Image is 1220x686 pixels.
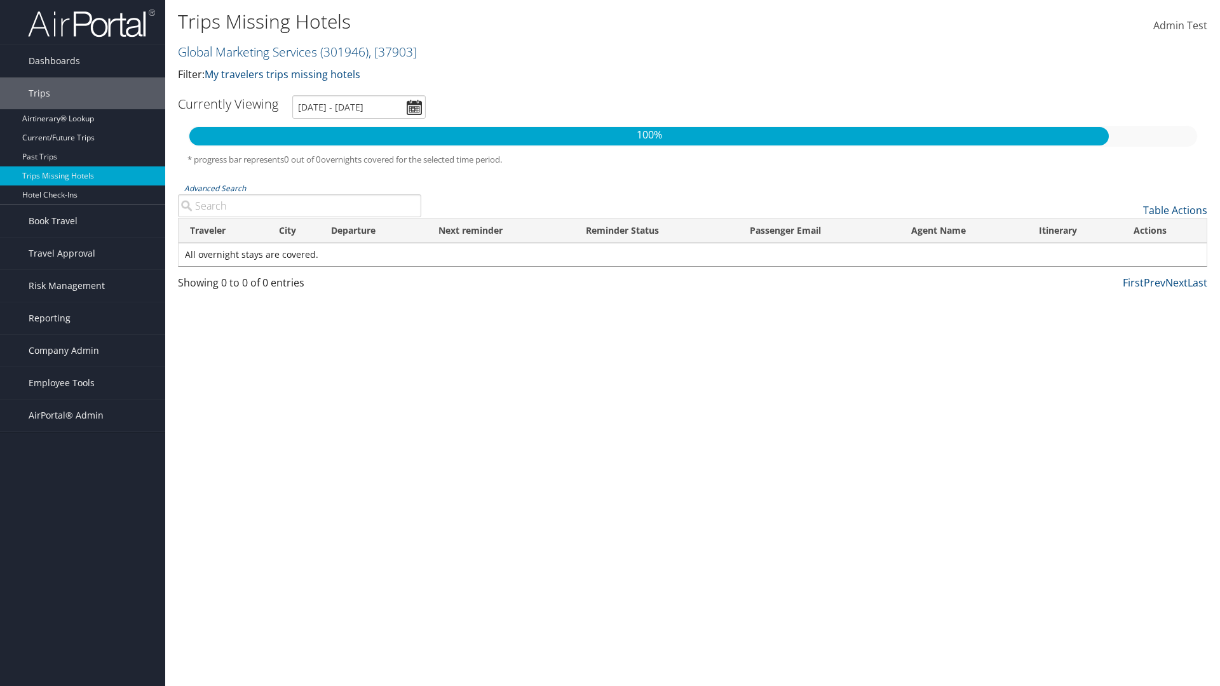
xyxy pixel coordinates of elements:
span: Dashboards [29,45,80,77]
h1: Trips Missing Hotels [178,8,864,35]
img: airportal-logo.png [28,8,155,38]
a: Admin Test [1153,6,1207,46]
span: Travel Approval [29,238,95,269]
th: Passenger Email: activate to sort column ascending [738,219,900,243]
span: Risk Management [29,270,105,302]
a: Next [1165,276,1188,290]
span: Company Admin [29,335,99,367]
th: Agent Name [900,219,1027,243]
h3: Currently Viewing [178,95,278,112]
th: City: activate to sort column ascending [268,219,320,243]
a: Last [1188,276,1207,290]
th: Departure: activate to sort column ascending [320,219,427,243]
span: AirPortal® Admin [29,400,104,431]
input: Advanced Search [178,194,421,217]
th: Itinerary [1027,219,1122,243]
a: Table Actions [1143,203,1207,217]
span: Reporting [29,302,71,334]
p: Filter: [178,67,864,83]
a: Global Marketing Services [178,43,417,60]
a: First [1123,276,1144,290]
span: 0 out of 0 [284,154,321,165]
th: Traveler: activate to sort column ascending [179,219,268,243]
span: Trips [29,77,50,109]
th: Actions [1122,219,1207,243]
td: All overnight stays are covered. [179,243,1207,266]
a: Advanced Search [184,183,246,194]
span: Employee Tools [29,367,95,399]
p: 100% [189,127,1109,144]
th: Reminder Status [574,219,738,243]
th: Next reminder [427,219,574,243]
span: Admin Test [1153,18,1207,32]
a: Prev [1144,276,1165,290]
h5: * progress bar represents overnights covered for the selected time period. [187,154,1198,166]
div: Showing 0 to 0 of 0 entries [178,275,421,297]
a: My travelers trips missing hotels [205,67,360,81]
span: ( 301946 ) [320,43,369,60]
input: [DATE] - [DATE] [292,95,426,119]
span: Book Travel [29,205,78,237]
span: , [ 37903 ] [369,43,417,60]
